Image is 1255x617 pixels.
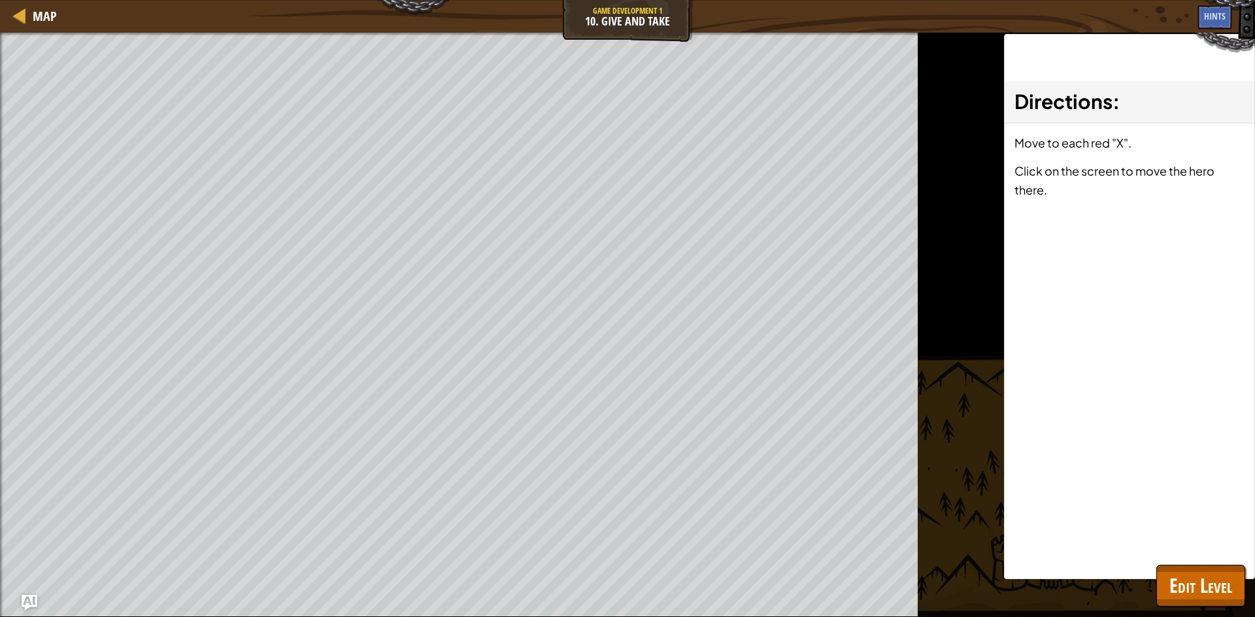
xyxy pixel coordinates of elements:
button: Ask AI [22,595,37,610]
span: Directions [1014,89,1113,114]
a: Map [26,7,57,25]
span: Map [33,7,57,25]
span: Hints [1204,10,1226,22]
p: Move to each red "X". [1014,133,1245,152]
p: Click on the screen to move the hero there. [1014,161,1245,199]
h3: : [1014,87,1245,116]
span: Edit Level [1169,572,1232,599]
button: Edit Level [1156,565,1245,607]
